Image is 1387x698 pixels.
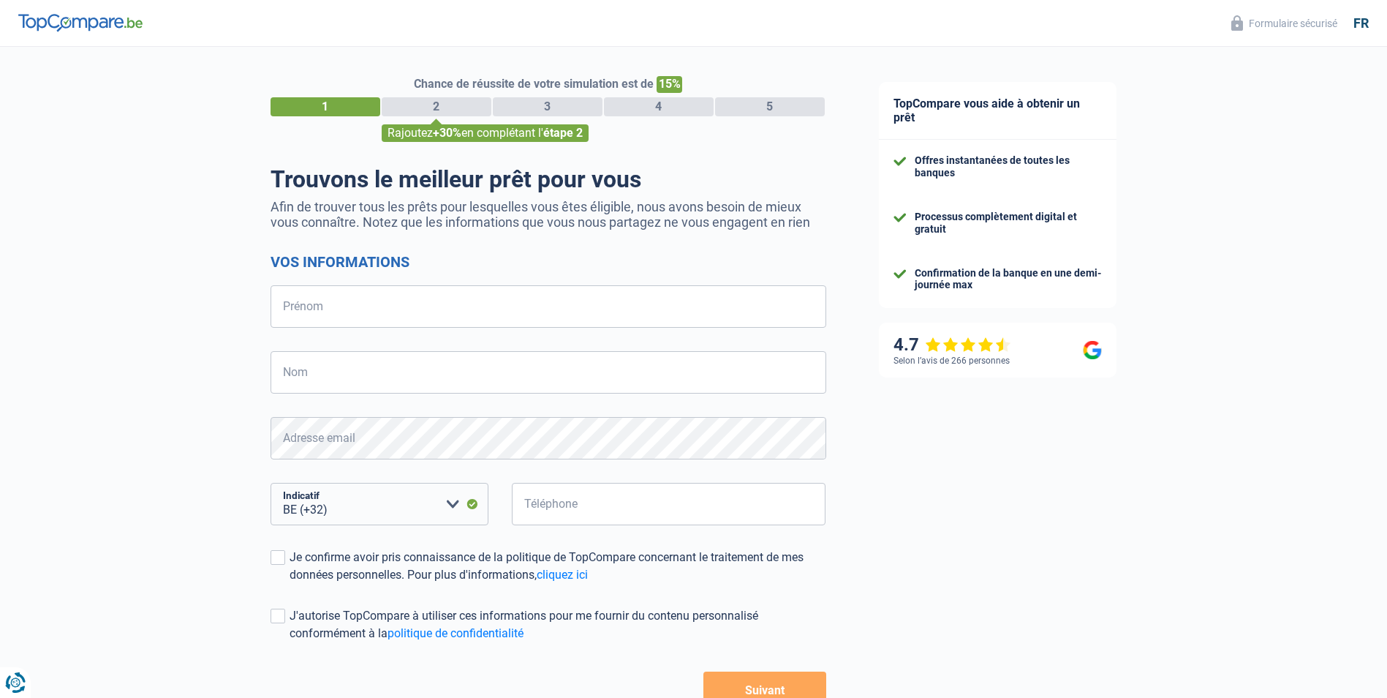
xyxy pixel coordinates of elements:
div: Offres instantanées de toutes les banques [915,154,1102,179]
div: 4 [604,97,714,116]
div: 2 [382,97,491,116]
div: Processus complètement digital et gratuit [915,211,1102,236]
button: Formulaire sécurisé [1222,11,1346,35]
h1: Trouvons le meilleur prêt pour vous [271,165,826,193]
h2: Vos informations [271,253,826,271]
div: 1 [271,97,380,116]
a: politique de confidentialité [388,626,524,640]
span: +30% [433,126,461,140]
input: 401020304 [512,483,826,525]
div: Selon l’avis de 266 personnes [893,356,1010,366]
div: 5 [715,97,825,116]
span: Chance de réussite de votre simulation est de [414,77,654,91]
div: J'autorise TopCompare à utiliser ces informations pour me fournir du contenu personnalisé conform... [290,607,826,642]
span: étape 2 [543,126,583,140]
img: TopCompare Logo [18,14,143,31]
a: cliquez ici [537,568,588,582]
div: fr [1353,15,1369,31]
span: 15% [657,76,682,93]
div: Rajoutez en complétant l' [382,124,589,142]
div: Je confirme avoir pris connaissance de la politique de TopCompare concernant le traitement de mes... [290,549,826,584]
div: TopCompare vous aide à obtenir un prêt [879,82,1116,140]
p: Afin de trouver tous les prêts pour lesquelles vous êtes éligible, nous avons besoin de mieux vou... [271,199,826,230]
div: Confirmation de la banque en une demi-journée max [915,267,1102,292]
div: 3 [493,97,602,116]
div: 4.7 [893,334,1011,356]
